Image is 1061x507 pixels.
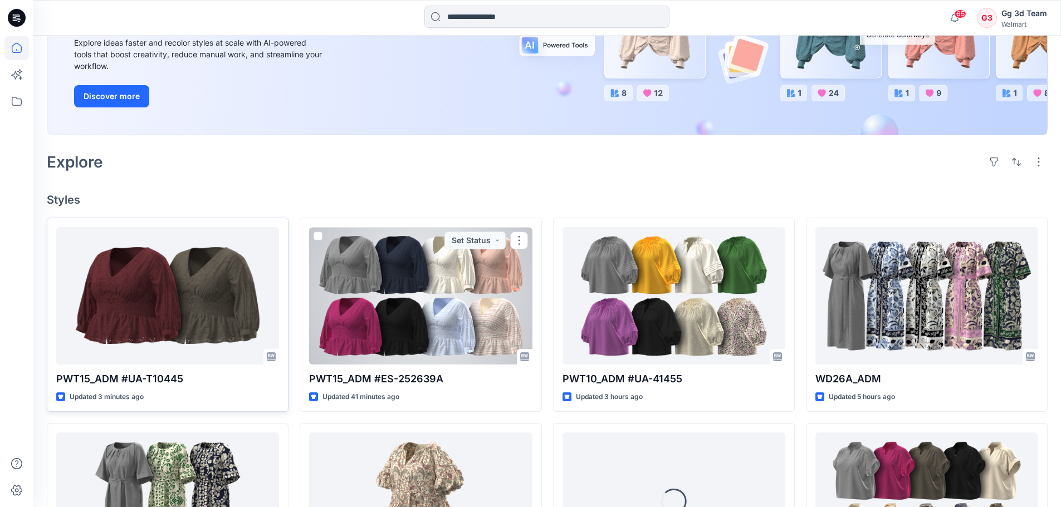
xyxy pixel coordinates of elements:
[47,193,1048,206] h4: Styles
[977,8,997,28] div: G3
[563,227,785,365] a: PWT10_ADM #UA-41455
[563,371,785,387] p: PWT10_ADM #UA-41455
[576,391,643,403] p: Updated 3 hours ago
[815,371,1038,387] p: WD26A_ADM
[70,391,144,403] p: Updated 3 minutes ago
[309,371,532,387] p: PWT15_ADM #ES-252639A
[74,37,325,72] div: Explore ideas faster and recolor styles at scale with AI-powered tools that boost creativity, red...
[56,371,279,387] p: PWT15_ADM #UA-T10445
[815,227,1038,365] a: WD26A_ADM
[56,227,279,365] a: PWT15_ADM #UA-T10445
[954,9,966,18] span: 65
[74,85,149,107] button: Discover more
[829,391,895,403] p: Updated 5 hours ago
[47,153,103,171] h2: Explore
[74,85,325,107] a: Discover more
[309,227,532,365] a: PWT15_ADM #ES-252639A
[1001,20,1047,28] div: Walmart
[322,391,399,403] p: Updated 41 minutes ago
[1001,7,1047,20] div: Gg 3d Team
